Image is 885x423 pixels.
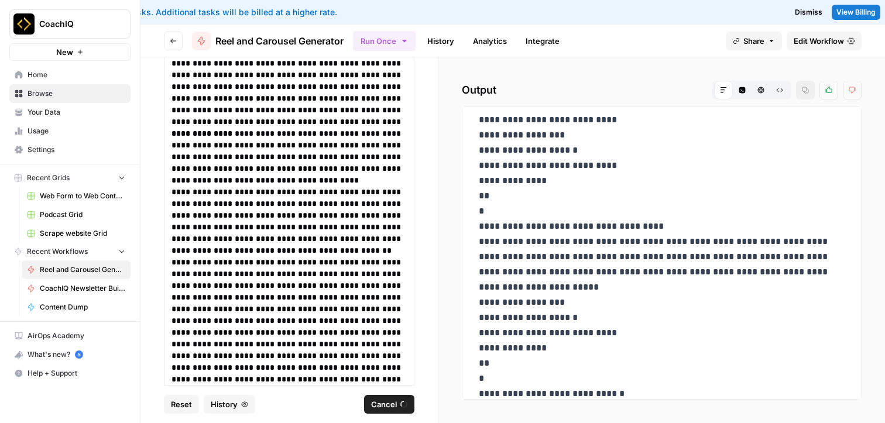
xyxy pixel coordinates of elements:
[371,398,397,410] span: Cancel
[9,66,131,84] a: Home
[204,395,255,414] button: History
[9,364,131,383] button: Help + Support
[28,145,125,155] span: Settings
[9,43,131,61] button: New
[9,9,131,39] button: Workspace: CoachIQ
[9,169,131,187] button: Recent Grids
[40,283,125,294] span: CoachIQ Newsletter Builder
[211,398,238,410] span: History
[9,326,131,345] a: AirOps Academy
[77,352,80,357] text: 5
[27,173,70,183] span: Recent Grids
[28,368,125,379] span: Help + Support
[56,46,73,58] span: New
[27,246,88,257] span: Recent Workflows
[519,32,567,50] a: Integrate
[787,32,862,50] a: Edit Workflow
[22,205,131,224] a: Podcast Grid
[9,6,561,18] div: You've used your included tasks. Additional tasks will be billed at a higher rate.
[832,5,880,20] a: View Billing
[9,140,131,159] a: Settings
[28,88,125,99] span: Browse
[28,126,125,136] span: Usage
[40,228,125,239] span: Scrape website Grid
[28,331,125,341] span: AirOps Academy
[22,224,131,243] a: Scrape website Grid
[795,7,822,18] span: Dismiss
[420,32,461,50] a: History
[22,298,131,317] a: Content Dump
[13,13,35,35] img: CoachIQ Logo
[790,5,827,20] button: Dismiss
[28,107,125,118] span: Your Data
[462,81,862,99] h2: Output
[364,395,414,414] button: Cancel
[22,260,131,279] a: Reel and Carousel Generator
[40,191,125,201] span: Web Form to Web Content Grid
[9,345,131,364] button: What's new? 5
[39,18,110,30] span: CoachIQ
[9,243,131,260] button: Recent Workflows
[743,35,764,47] span: Share
[40,302,125,312] span: Content Dump
[9,84,131,103] a: Browse
[164,395,199,414] button: Reset
[192,32,344,50] a: Reel and Carousel Generator
[9,122,131,140] a: Usage
[466,32,514,50] a: Analytics
[40,264,125,275] span: Reel and Carousel Generator
[353,31,416,51] button: Run Once
[40,209,125,220] span: Podcast Grid
[28,70,125,80] span: Home
[836,7,876,18] span: View Billing
[10,346,130,363] div: What's new?
[75,350,83,359] a: 5
[9,103,131,122] a: Your Data
[726,32,782,50] button: Share
[215,34,344,48] span: Reel and Carousel Generator
[22,279,131,298] a: CoachIQ Newsletter Builder
[171,398,192,410] span: Reset
[22,187,131,205] a: Web Form to Web Content Grid
[794,35,844,47] span: Edit Workflow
